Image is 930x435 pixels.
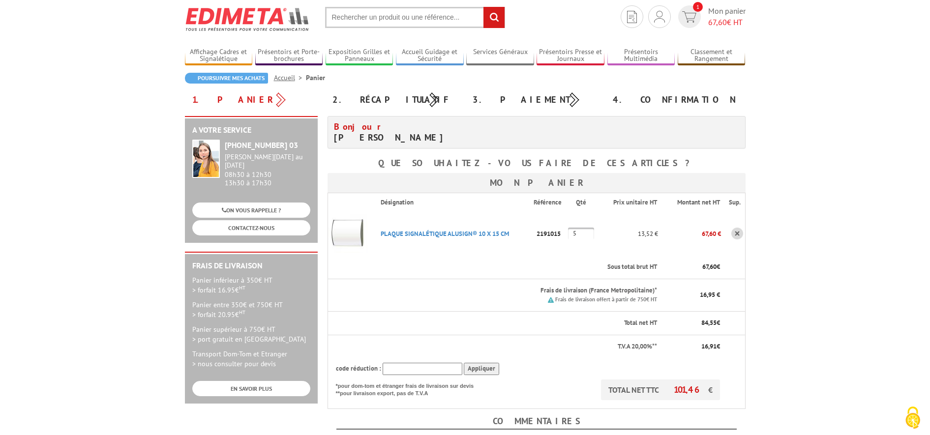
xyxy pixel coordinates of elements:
a: Présentoirs Multimédia [607,48,675,64]
img: Cookies (fenêtre modale) [900,406,925,430]
input: Rechercher un produit ou une référence... [325,7,505,28]
p: Total net HT [336,319,657,328]
div: 08h30 à 12h30 13h30 à 17h30 [225,153,310,187]
div: 2. Récapitulatif [325,91,465,109]
div: [PERSON_NAME][DATE] au [DATE] [225,153,310,170]
a: PLAQUE SIGNALéTIQUE ALUSIGN® 10 X 15 CM [381,230,509,238]
a: Accueil Guidage et Sécurité [396,48,464,64]
span: Mon panier [708,5,746,28]
a: Services Généraux [466,48,534,64]
span: > nous consulter pour devis [192,359,276,368]
a: Affichage Cadres et Signalétique [185,48,253,64]
img: devis rapide [682,11,696,23]
a: Classement et Rangement [678,48,746,64]
p: T.V.A 20,00%** [336,342,657,351]
span: Bonjour [334,121,386,132]
th: Sous total brut HT [373,256,658,279]
p: € [666,342,720,351]
img: PLAQUE SIGNALéTIQUE ALUSIGN® 10 X 15 CM [328,214,367,253]
img: devis rapide [627,11,637,23]
p: Panier inférieur à 350€ HT [192,275,310,295]
p: € [666,319,720,328]
p: Transport Dom-Tom et Etranger [192,349,310,369]
a: ON VOUS RAPPELLE ? [192,203,310,218]
img: widget-service.jpg [192,140,220,178]
b: Que souhaitez-vous faire de ces articles ? [378,157,694,169]
img: Edimeta [185,1,310,37]
button: Cookies (fenêtre modale) [896,402,930,435]
div: 1. Panier [185,91,325,109]
h3: Mon panier [328,173,746,193]
sup: HT [239,284,245,291]
h4: [PERSON_NAME] [334,121,529,143]
span: code réduction : [336,364,381,373]
span: 67,60 [702,262,717,271]
p: € [666,262,720,272]
h2: A votre service [192,126,310,135]
th: Désignation [373,193,534,211]
span: 16,91 [701,342,717,350]
img: picto.png [548,297,554,303]
a: CONTACTEZ-NOUS [192,220,310,235]
p: 67,60 € [658,225,721,242]
span: 67,60 [708,17,727,27]
p: 2191015 [534,225,568,242]
a: Exposition Grilles et Panneaux [326,48,393,64]
th: Qté [568,193,598,211]
li: Panier [306,73,325,83]
span: € HT [708,17,746,28]
img: devis rapide [654,11,665,23]
p: Prix unitaire HT [605,198,657,207]
th: Sup. [721,193,745,211]
span: > port gratuit en [GEOGRAPHIC_DATA] [192,335,306,344]
span: 101,46 [674,384,708,395]
small: Frais de livraison offert à partir de 750€ HT [555,296,657,303]
a: devis rapide 1 Mon panier 67,60€ HT [676,5,746,28]
p: Référence [534,198,567,207]
input: Appliquer [464,363,499,375]
strong: [PHONE_NUMBER] 03 [225,140,298,150]
p: Montant net HT [666,198,720,207]
div: 3. Paiement [465,91,605,109]
h2: Frais de Livraison [192,261,310,270]
p: TOTAL NET TTC € [601,379,720,400]
p: Frais de livraison (France Metropolitaine)* [381,286,657,295]
span: > forfait 20.95€ [192,310,245,319]
span: 1 [693,2,703,12]
sup: HT [239,309,245,316]
p: Panier supérieur à 750€ HT [192,324,310,344]
span: 84,55 [701,319,717,327]
p: *pour dom-tom et étranger frais de livraison sur devis **pour livraison export, pas de T.V.A [336,379,483,398]
a: Accueil [274,73,306,82]
a: EN SAVOIR PLUS [192,381,310,396]
p: Panier entre 350€ et 750€ HT [192,300,310,319]
span: > forfait 16.95€ [192,286,245,294]
p: 13,52 € [598,225,658,242]
a: Présentoirs et Porte-brochures [255,48,323,64]
a: Poursuivre mes achats [185,73,268,84]
div: 4. Confirmation [605,91,746,109]
span: 16,95 € [700,290,720,299]
input: rechercher [483,7,505,28]
h4: Commentaires [336,414,737,430]
a: Présentoirs Presse et Journaux [537,48,604,64]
